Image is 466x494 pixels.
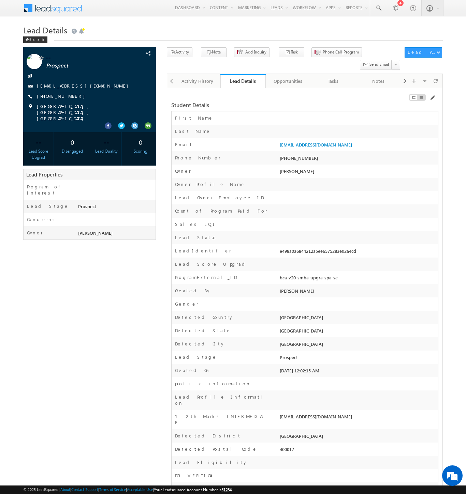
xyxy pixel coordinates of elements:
label: Detected City [175,341,225,347]
button: Add Inquiry [234,47,270,57]
label: Phone Number [175,155,221,161]
div: 0 [127,136,154,148]
button: Send Email [360,60,392,70]
div: Lead Score Upgrad [25,148,52,160]
a: Contact Support [71,487,98,492]
label: profile information [175,381,251,387]
label: Sales LQI [175,221,217,227]
textarea: Type your message and hit 'Enter' [9,63,125,204]
label: Owner [175,168,191,174]
a: Activity History [175,74,220,88]
label: Lead Stage [175,354,217,360]
span: [PHONE_NUMBER] [37,93,88,100]
label: Lead Owner Employee ID [175,195,264,201]
label: Last Name [175,128,211,134]
span: -- [45,54,127,61]
button: Note [201,47,227,57]
div: [DATE] 12:02:15 AM [278,367,438,377]
label: Lead Status [175,234,218,241]
a: Opportunities [266,74,311,88]
label: Lead Stage [27,203,69,209]
div: 400017 [278,446,438,456]
a: About [60,487,70,492]
label: Detected Postal Code [175,446,257,452]
span: Lead Properties [26,171,62,178]
span: Phone Call_Program [323,49,359,55]
div: Prospect [76,203,156,213]
label: Lead Score Upgrad [175,261,247,267]
label: Lead Eligibility [175,459,248,465]
div: [PERSON_NAME] [278,288,438,297]
span: [PERSON_NAME] [280,168,314,174]
div: Chat with us now [35,36,115,45]
label: 12th Marks INTERMEDIATE [175,413,268,426]
img: Profile photo [27,54,42,72]
em: Start Chat [93,210,124,219]
div: Tasks [316,77,350,85]
div: [EMAIL_ADDRESS][DOMAIN_NAME] [278,413,438,423]
span: Add Inquiry [245,49,266,55]
span: [PERSON_NAME] [78,230,113,236]
label: LeadIdentifier [175,248,231,254]
label: Concerns [27,216,57,222]
label: Created On [175,367,210,373]
div: e498a0a6844212a5ee6575283e02a4cd [278,248,438,257]
div: Scoring [127,148,154,154]
label: Detected District [175,433,241,439]
div: Disengaged [59,148,86,154]
div: Notes [361,77,395,85]
label: First Name [175,115,213,121]
div: Lead Actions [408,49,437,55]
button: Lead Actions [405,47,442,58]
div: Lead Details [225,78,260,84]
div: Activity History [181,77,214,85]
span: Your Leadsquared Account Number is [154,487,232,492]
a: Tasks [311,74,356,88]
a: Back [23,36,51,42]
label: Detected Country [175,314,234,320]
div: [GEOGRAPHIC_DATA] [278,314,438,324]
div: [GEOGRAPHIC_DATA] [278,433,438,442]
label: Owner Profile Name [175,181,245,187]
span: Send Email [369,61,389,67]
a: Terms of Service [99,487,126,492]
label: Program of Interest [27,184,71,196]
div: bca-v20-smba-upgra-spa-se [278,274,438,284]
div: Lead Quality [93,148,120,154]
label: POI VERTICAL [175,473,215,479]
label: Owner [27,230,43,236]
label: Lead Profile Information [175,394,268,406]
div: -- [93,136,120,148]
button: Phone Call_Program [311,47,362,57]
div: [GEOGRAPHIC_DATA] [278,327,438,337]
div: Prospect [278,354,438,364]
span: 51284 [221,487,232,492]
a: Acceptable Use [127,487,153,492]
div: [PHONE_NUMBER] [278,155,438,164]
label: ProgramExternal_ID [175,274,237,280]
div: Student Details [171,102,347,108]
button: Activity [167,47,192,57]
div: 0 [59,136,86,148]
label: Created By [175,288,211,294]
label: Email [175,141,197,148]
a: Lead Details [220,74,265,88]
span: [GEOGRAPHIC_DATA], [GEOGRAPHIC_DATA], [GEOGRAPHIC_DATA] [37,103,144,122]
a: [EMAIL_ADDRESS][DOMAIN_NAME] [280,142,352,148]
div: -- [25,136,52,148]
label: Gender [175,301,199,307]
span: Lead Details [23,25,67,35]
label: Count of Program Paid For [175,208,267,214]
div: Opportunities [271,77,305,85]
label: Detected State [175,327,231,334]
img: d_60004797649_company_0_60004797649 [12,36,29,45]
a: Notes [356,74,401,88]
a: [EMAIL_ADDRESS][DOMAIN_NAME] [37,83,132,89]
div: Minimize live chat window [112,3,128,20]
span: Prospect [46,62,128,69]
div: Back [23,36,47,43]
span: © 2025 LeadSquared | | | | | [23,487,232,493]
button: Task [279,47,304,57]
div: [GEOGRAPHIC_DATA] [278,341,438,350]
